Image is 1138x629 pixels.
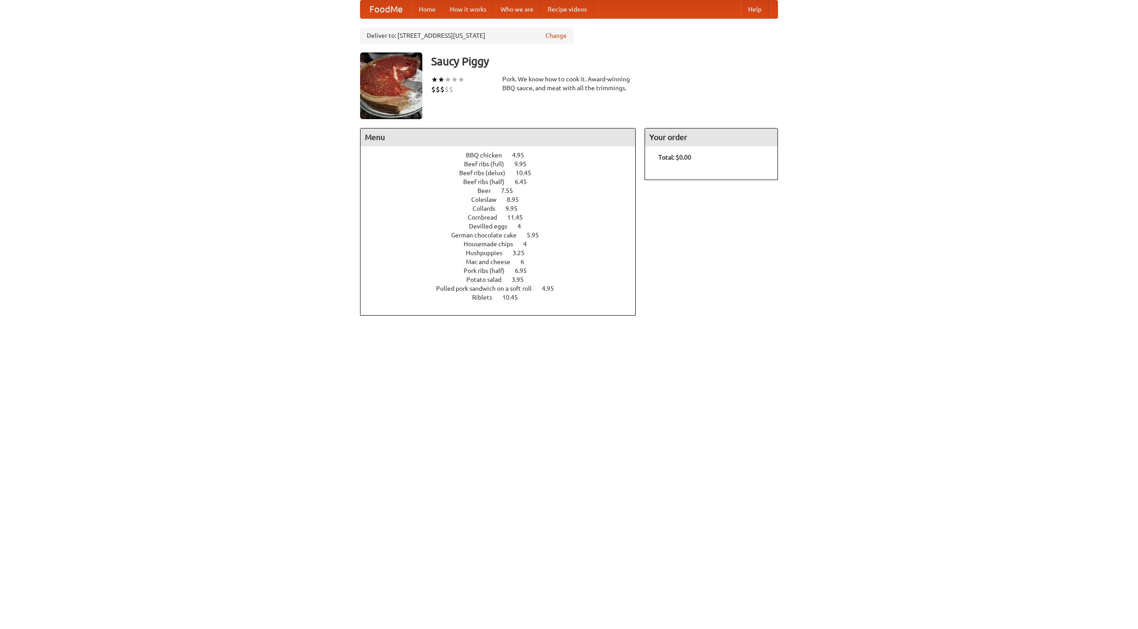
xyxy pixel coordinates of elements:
span: Devilled eggs [469,223,516,230]
a: Beef ribs (half) 6.45 [463,178,543,185]
li: ★ [445,75,451,84]
a: Beer 7.55 [477,187,529,194]
span: Beer [477,187,500,194]
span: Pork ribs (half) [464,267,513,274]
a: Recipe videos [541,0,594,18]
a: FoodMe [361,0,412,18]
a: Beef ribs (delux) 10.45 [459,169,548,176]
span: 3.95 [512,276,533,283]
span: 8.95 [507,196,528,203]
span: 4.95 [542,285,563,292]
span: Riblets [472,294,501,301]
span: Mac and cheese [466,258,519,265]
a: Housemade chips 4 [464,240,543,248]
a: Hushpuppies 3.25 [466,249,541,256]
span: Hushpuppies [466,249,511,256]
a: Change [545,31,567,40]
a: Riblets 10.45 [472,294,534,301]
span: 10.45 [516,169,540,176]
a: Beef ribs (full) 9.95 [464,160,543,168]
span: 11.45 [507,214,532,221]
li: $ [431,84,436,94]
span: Collards [473,205,504,212]
a: Cornbread 11.45 [468,214,539,221]
b: Total: $0.00 [658,154,691,161]
span: 6 [521,258,533,265]
span: Cornbread [468,214,506,221]
span: 4 [523,240,536,248]
a: Mac and cheese 6 [466,258,541,265]
span: Coleslaw [471,196,505,203]
a: Devilled eggs 4 [469,223,537,230]
span: Beef ribs (half) [463,178,513,185]
li: $ [449,84,453,94]
span: Beef ribs (delux) [459,169,514,176]
div: Deliver to: [STREET_ADDRESS][US_STATE] [360,28,573,44]
a: Home [412,0,443,18]
span: 7.55 [501,187,522,194]
span: BBQ chicken [466,152,511,159]
span: Pulled pork sandwich on a soft roll [436,285,541,292]
span: 4.95 [512,152,533,159]
a: Pulled pork sandwich on a soft roll 4.95 [436,285,570,292]
a: Help [741,0,769,18]
li: $ [436,84,440,94]
span: 9.95 [514,160,535,168]
li: ★ [451,75,458,84]
span: Potato salad [466,276,510,283]
a: Who we are [493,0,541,18]
span: 5.95 [527,232,548,239]
li: $ [440,84,445,94]
a: Collards 9.95 [473,205,534,212]
span: 10.45 [502,294,527,301]
span: Housemade chips [464,240,522,248]
span: 4 [517,223,530,230]
span: Beef ribs (full) [464,160,513,168]
span: 3.25 [513,249,533,256]
a: How it works [443,0,493,18]
h4: Menu [361,128,635,146]
span: 6.95 [515,267,536,274]
img: angular.jpg [360,52,422,119]
li: ★ [458,75,465,84]
h4: Your order [645,128,777,146]
li: $ [445,84,449,94]
a: Potato salad 3.95 [466,276,540,283]
a: Coleslaw 8.95 [471,196,535,203]
div: Pork. We know how to cook it. Award-winning BBQ sauce, and meat with all the trimmings. [502,75,636,92]
span: 6.45 [515,178,536,185]
li: ★ [438,75,445,84]
a: Pork ribs (half) 6.95 [464,267,543,274]
li: ★ [431,75,438,84]
span: 9.95 [505,205,526,212]
h3: Saucy Piggy [431,52,778,70]
a: BBQ chicken 4.95 [466,152,541,159]
span: German chocolate cake [451,232,525,239]
a: German chocolate cake 5.95 [451,232,555,239]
